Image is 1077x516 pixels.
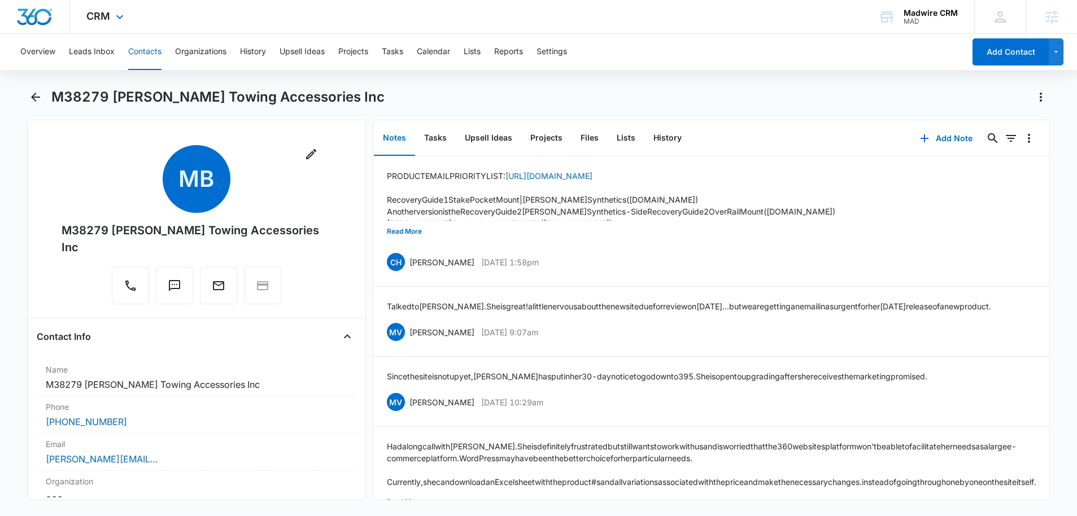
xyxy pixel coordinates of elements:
p: Had a long call with [PERSON_NAME]. She is definitely frustrated but still wants to work with us ... [387,440,1036,464]
div: Email[PERSON_NAME][EMAIL_ADDRESS][DOMAIN_NAME] [37,434,356,471]
button: Upsell Ideas [280,34,325,70]
a: [PHONE_NUMBER] [46,415,127,428]
p: Recovery Guide 1 Stake Pocket Mount | [PERSON_NAME] Synthetics ([DOMAIN_NAME]) [387,194,1036,205]
p: Since the site is not up yet, [PERSON_NAME] has put in her 30-day notice to go down to 395. She i... [387,370,927,382]
button: Filters [1002,129,1020,147]
button: Lists [608,121,644,156]
button: History [644,121,691,156]
button: Upsell Ideas [456,121,521,156]
span: MB [163,145,230,213]
a: Call [112,285,149,294]
label: Phone [46,401,347,413]
button: Files [572,121,608,156]
a: [PERSON_NAME][EMAIL_ADDRESS][DOMAIN_NAME] [46,452,159,466]
dd: M38279 [PERSON_NAME] Towing Accessories Inc [46,378,347,391]
button: Lists [464,34,481,70]
button: Back [27,88,45,106]
a: Email [200,285,237,294]
button: Notes [374,121,415,156]
button: Email [200,267,237,304]
button: Leads Inbox [69,34,115,70]
button: Search... [984,129,1002,147]
button: Organizations [175,34,226,70]
button: Calendar [417,34,450,70]
h1: M38279 [PERSON_NAME] Towing Accessories Inc [51,89,385,106]
button: Contacts [128,34,162,70]
button: Tasks [415,121,456,156]
div: Organization--- [37,471,356,508]
button: Text [156,267,193,304]
button: Reports [494,34,523,70]
div: account id [904,18,958,25]
p: [PERSON_NAME] Synthetics - JAWBONES ([DOMAIN_NAME]) [387,217,1036,229]
span: Mv [387,393,405,411]
p: Talked to [PERSON_NAME]. She is great! a little nervous about the new site due for review on [DAT... [387,300,991,312]
div: NameM38279 [PERSON_NAME] Towing Accessories Inc [37,359,356,396]
p: [DATE] 10:29am [481,396,543,408]
button: Overflow Menu [1020,129,1038,147]
p: [PERSON_NAME] [409,326,474,338]
span: CRM [86,10,110,22]
p: Currently, she can download an Excel sheet with the product #s and all variations associated with... [387,476,1036,488]
dd: --- [46,489,347,503]
span: Mv [387,323,405,341]
button: Actions [1032,88,1050,106]
label: Organization [46,475,347,487]
p: [PERSON_NAME] [409,396,474,408]
a: [URL][DOMAIN_NAME] [505,171,592,181]
p: [DATE] 1:58pm [481,256,539,268]
button: Settings [537,34,567,70]
a: Text [156,285,193,294]
p: [DATE] 9:07am [481,326,538,338]
p: [PERSON_NAME] [409,256,474,268]
div: Phone[PHONE_NUMBER] [37,396,356,434]
button: Close [338,327,356,346]
button: Add Contact [973,38,1049,65]
p: PRODUCT EMAIL PRIORITY LIST: [387,170,1036,182]
label: Name [46,364,347,375]
button: Add Note [909,125,984,152]
button: Call [112,267,149,304]
span: CH [387,253,405,271]
div: M38279 [PERSON_NAME] Towing Accessories Inc [62,222,332,256]
h4: Contact Info [37,330,91,343]
button: Tasks [382,34,403,70]
button: Overview [20,34,55,70]
label: Email [46,438,347,450]
button: Projects [521,121,572,156]
button: Read More [387,221,422,242]
button: Read More [387,491,422,513]
button: Projects [338,34,368,70]
div: account name [904,8,958,18]
p: Another version is the Recovery Guide 2 [PERSON_NAME] Synthetics - Side Recovery Guide 2 Over Rai... [387,205,1036,217]
button: History [240,34,266,70]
